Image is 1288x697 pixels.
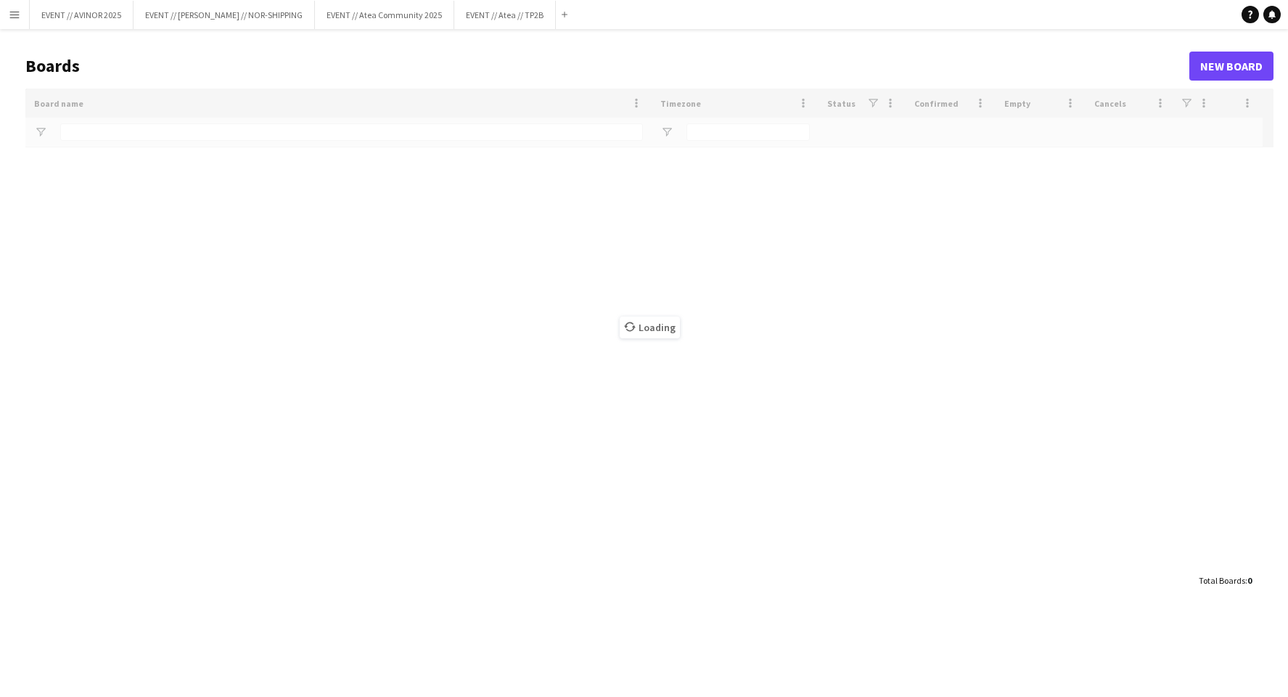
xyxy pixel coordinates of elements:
[1199,575,1245,586] span: Total Boards
[1199,566,1252,595] div: :
[1189,52,1273,81] a: New Board
[315,1,454,29] button: EVENT // Atea Community 2025
[454,1,556,29] button: EVENT // Atea // TP2B
[1247,575,1252,586] span: 0
[30,1,134,29] button: EVENT // AVINOR 2025
[134,1,315,29] button: EVENT // [PERSON_NAME] // NOR-SHIPPING
[25,55,1189,77] h1: Boards
[620,317,680,338] span: Loading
